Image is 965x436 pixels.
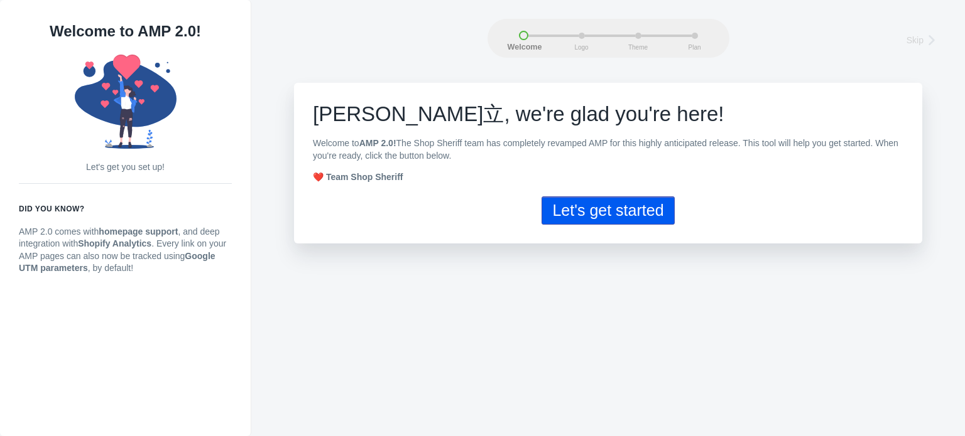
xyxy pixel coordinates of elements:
[679,44,711,51] span: Plan
[19,251,215,274] strong: Google UTM parameters
[99,226,178,237] strong: homepage support
[907,34,924,46] span: Skip
[19,19,232,44] h1: Welcome to AMP 2.0!
[313,137,903,162] p: Welcome to The Shop Sheriff team has completely revamped AMP for this highly anticipated release....
[19,203,232,215] h6: Did you know?
[542,196,674,225] button: Let's get started
[313,172,403,182] strong: ❤️ Team Shop Sheriff
[359,138,396,148] b: AMP 2.0!
[313,102,903,127] h1: e're glad you're here!
[313,102,531,125] span: [PERSON_NAME]立, w
[566,44,597,51] span: Logo
[78,238,151,248] strong: Shopify Analytics
[19,226,232,275] p: AMP 2.0 comes with , and deep integration with . Every link on your AMP pages can also now be tra...
[508,43,539,52] span: Welcome
[907,31,943,48] a: Skip
[623,44,654,51] span: Theme
[19,161,232,174] p: Let's get you set up!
